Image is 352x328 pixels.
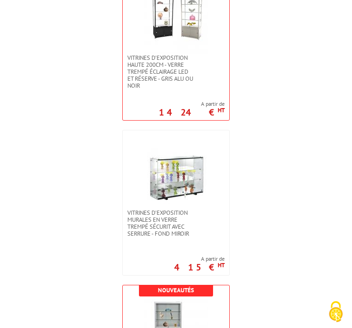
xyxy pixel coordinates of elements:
[174,264,225,270] p: 415 €
[218,261,225,269] sup: HT
[158,286,194,294] b: Nouveautés
[324,300,347,323] img: Cookies (fenêtre modale)
[123,54,229,89] a: VITRINES D'EXPOSITION HAUTE 200cm - VERRE TREMPé ÉCLAIRAGE LED ET RÉSERVE - GRIS ALU OU NOIR
[159,109,225,115] p: 1424 €
[123,209,229,237] a: Vitrines d'exposition murales en verre trempé sécurit avec serrure - fond miroir
[174,255,225,263] span: A partir de
[144,144,208,209] img: Vitrines d'exposition murales en verre trempé sécurit avec serrure - fond miroir
[127,54,195,89] span: VITRINES D'EXPOSITION HAUTE 200cm - VERRE TREMPé ÉCLAIRAGE LED ET RÉSERVE - GRIS ALU OU NOIR
[320,296,352,328] button: Cookies (fenêtre modale)
[159,100,225,108] span: A partir de
[218,106,225,114] sup: HT
[127,209,195,237] span: Vitrines d'exposition murales en verre trempé sécurit avec serrure - fond miroir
